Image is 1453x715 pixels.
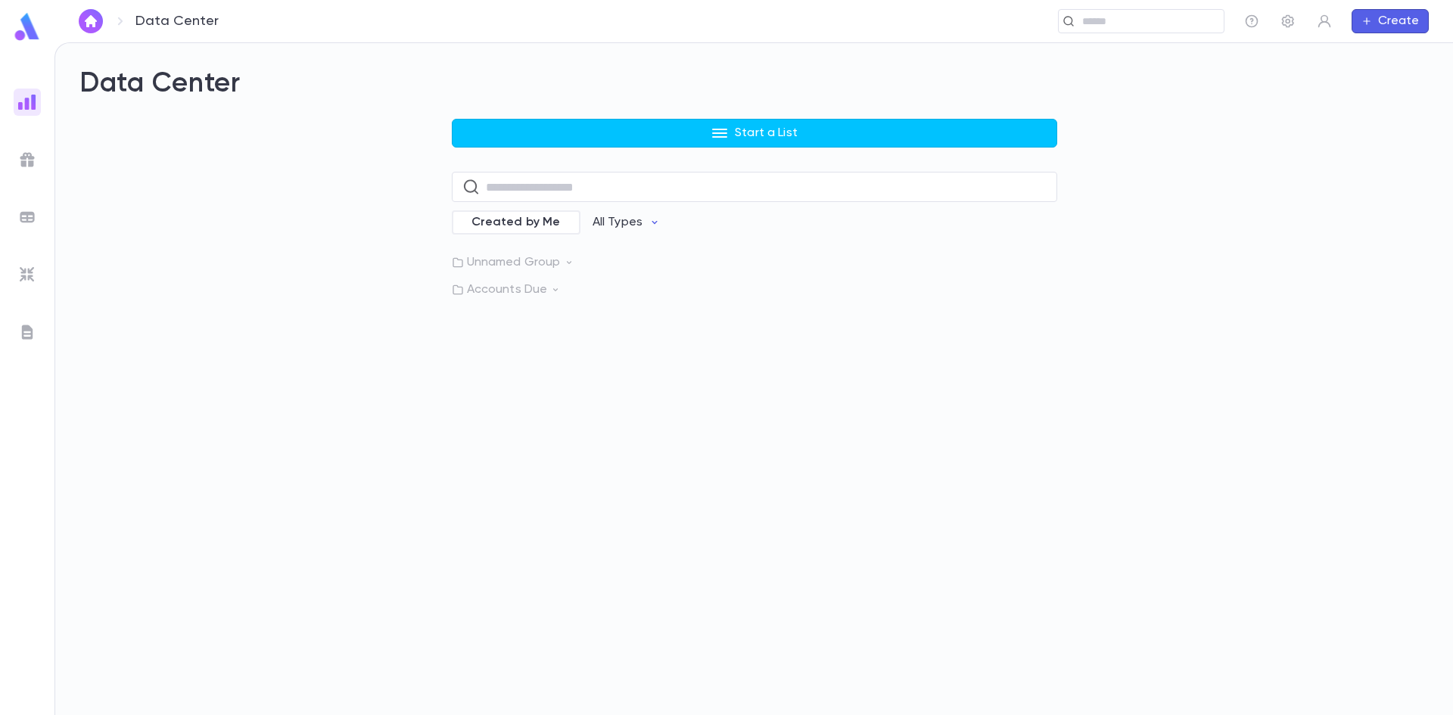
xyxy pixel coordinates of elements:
[12,12,42,42] img: logo
[135,13,219,30] p: Data Center
[82,15,100,27] img: home_white.a664292cf8c1dea59945f0da9f25487c.svg
[452,210,580,235] div: Created by Me
[462,215,570,230] span: Created by Me
[452,255,1057,270] p: Unnamed Group
[593,215,642,230] p: All Types
[79,67,1429,101] h2: Data Center
[735,126,798,141] p: Start a List
[18,151,36,169] img: campaigns_grey.99e729a5f7ee94e3726e6486bddda8f1.svg
[452,282,1057,297] p: Accounts Due
[18,323,36,341] img: letters_grey.7941b92b52307dd3b8a917253454ce1c.svg
[1352,9,1429,33] button: Create
[580,208,673,237] button: All Types
[18,93,36,111] img: reports_gradient.dbe2566a39951672bc459a78b45e2f92.svg
[452,119,1057,148] button: Start a List
[18,266,36,284] img: imports_grey.530a8a0e642e233f2baf0ef88e8c9fcb.svg
[18,208,36,226] img: batches_grey.339ca447c9d9533ef1741baa751efc33.svg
